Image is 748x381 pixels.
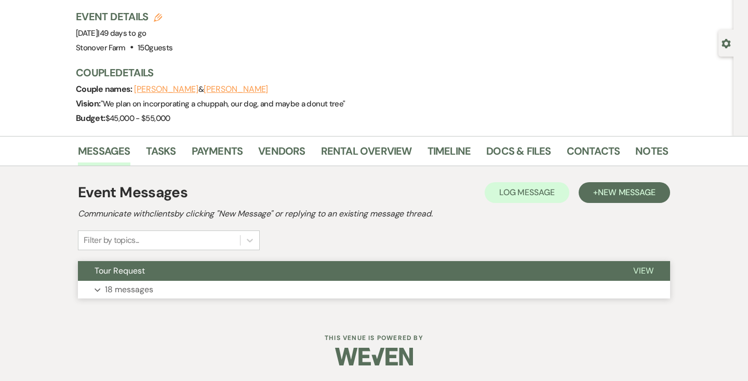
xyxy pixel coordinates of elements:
[635,143,668,166] a: Notes
[76,98,101,109] span: Vision:
[633,265,653,276] span: View
[78,143,130,166] a: Messages
[84,234,139,247] div: Filter by topics...
[617,261,670,281] button: View
[598,187,656,198] span: New Message
[78,281,670,298] button: 18 messages
[335,338,413,375] img: Weven Logo
[95,265,145,276] span: Tour Request
[146,143,176,166] a: Tasks
[76,84,134,94] span: Couple names:
[78,182,188,203] h1: Event Messages
[485,182,569,203] button: Log Message
[78,208,670,220] h2: Communicate with clients by clicking "New Message" or replying to an existing message thread.
[499,187,555,198] span: Log Message
[101,99,345,109] span: " We plan on incorporating a chuppah, our dog, and maybe a donut tree "
[105,113,170,124] span: $45,000 - $55,000
[321,143,412,166] a: Rental Overview
[258,143,305,166] a: Vendors
[105,283,153,296] p: 18 messages
[134,84,268,94] span: &
[76,65,658,80] h3: Couple Details
[100,28,146,38] span: 49 days to go
[567,143,620,166] a: Contacts
[722,38,731,48] button: Open lead details
[76,113,105,124] span: Budget:
[486,143,551,166] a: Docs & Files
[428,143,471,166] a: Timeline
[192,143,243,166] a: Payments
[78,261,617,281] button: Tour Request
[76,9,172,24] h3: Event Details
[204,85,268,93] button: [PERSON_NAME]
[134,85,198,93] button: [PERSON_NAME]
[579,182,670,203] button: +New Message
[76,43,126,53] span: Stonover Farm
[138,43,172,53] span: 150 guests
[76,28,146,38] span: [DATE]
[98,28,146,38] span: |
